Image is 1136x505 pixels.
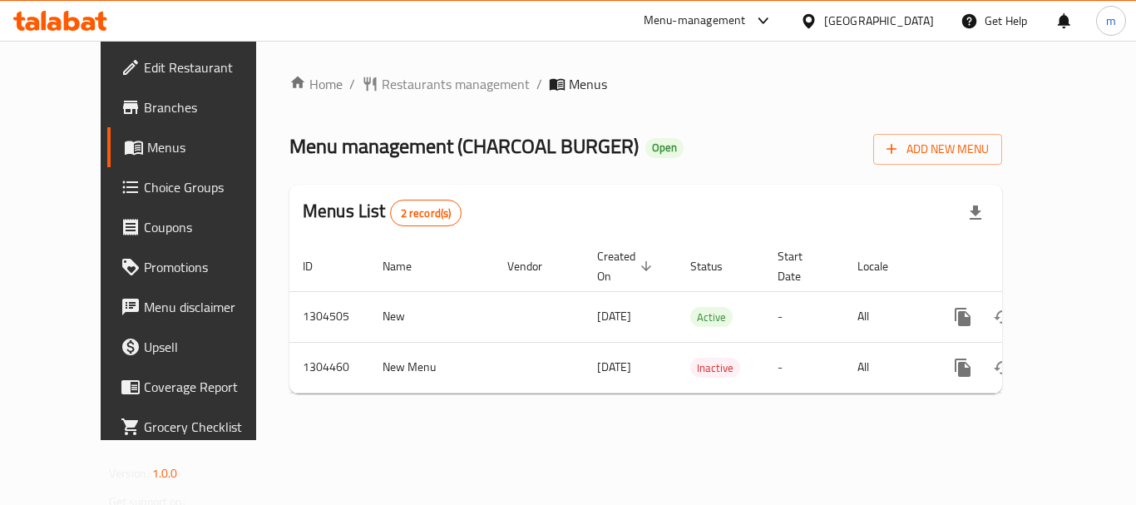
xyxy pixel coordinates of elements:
span: ID [303,256,334,276]
a: Coupons [107,207,290,247]
span: Upsell [144,337,277,357]
a: Edit Restaurant [107,47,290,87]
span: Name [383,256,433,276]
span: m [1106,12,1116,30]
a: Branches [107,87,290,127]
span: 2 record(s) [391,205,462,221]
button: more [943,348,983,388]
nav: breadcrumb [289,74,1002,94]
td: All [844,342,930,393]
a: Menu disclaimer [107,287,290,327]
a: Grocery Checklist [107,407,290,447]
li: / [536,74,542,94]
span: 1.0.0 [152,463,178,484]
td: 1304505 [289,291,369,342]
td: All [844,291,930,342]
h2: Menus List [303,199,462,226]
a: Restaurants management [362,74,530,94]
span: Start Date [778,246,824,286]
span: Edit Restaurant [144,57,277,77]
div: Total records count [390,200,462,226]
li: / [349,74,355,94]
a: Menus [107,127,290,167]
td: - [764,342,844,393]
div: Menu-management [644,11,746,31]
span: [DATE] [597,305,631,327]
span: Coupons [144,217,277,237]
a: Upsell [107,327,290,367]
span: [DATE] [597,356,631,378]
th: Actions [930,241,1116,292]
button: Add New Menu [873,134,1002,165]
span: Branches [144,97,277,117]
div: Export file [956,193,995,233]
span: Vendor [507,256,564,276]
td: New Menu [369,342,494,393]
span: Version: [109,463,150,484]
a: Promotions [107,247,290,287]
span: Created On [597,246,657,286]
span: Restaurants management [382,74,530,94]
span: Choice Groups [144,177,277,197]
span: Menus [147,137,277,157]
span: Active [690,308,733,327]
td: 1304460 [289,342,369,393]
span: Status [690,256,744,276]
a: Home [289,74,343,94]
div: Open [645,138,684,158]
span: Promotions [144,257,277,277]
span: Grocery Checklist [144,417,277,437]
span: Inactive [690,359,740,378]
span: Open [645,141,684,155]
td: New [369,291,494,342]
span: Menu management ( CHARCOAL BURGER ) [289,127,639,165]
table: enhanced table [289,241,1116,394]
span: Menu disclaimer [144,297,277,317]
span: Locale [857,256,910,276]
span: Menus [569,74,607,94]
span: Add New Menu [887,139,989,160]
span: Coverage Report [144,377,277,397]
button: more [943,297,983,337]
a: Choice Groups [107,167,290,207]
div: [GEOGRAPHIC_DATA] [824,12,934,30]
td: - [764,291,844,342]
div: Active [690,307,733,327]
button: Change Status [983,348,1023,388]
button: Change Status [983,297,1023,337]
a: Coverage Report [107,367,290,407]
